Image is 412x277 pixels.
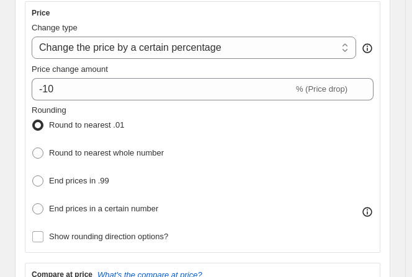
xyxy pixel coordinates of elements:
[32,105,66,115] span: Rounding
[296,84,347,94] span: % (Price drop)
[32,64,108,74] span: Price change amount
[49,120,124,130] span: Round to nearest .01
[32,78,293,100] input: -15
[32,8,50,18] h3: Price
[361,42,374,55] div: help
[49,232,168,241] span: Show rounding direction options?
[49,176,109,185] span: End prices in .99
[49,148,164,157] span: Round to nearest whole number
[49,204,158,213] span: End prices in a certain number
[32,23,78,32] span: Change type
